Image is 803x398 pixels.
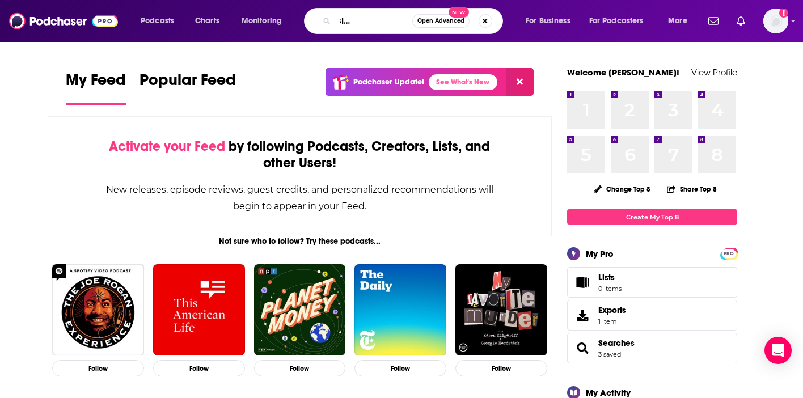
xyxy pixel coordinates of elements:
[417,18,464,24] span: Open Advanced
[354,360,446,376] button: Follow
[52,360,144,376] button: Follow
[195,13,219,29] span: Charts
[254,360,346,376] button: Follow
[587,182,657,196] button: Change Top 8
[571,340,594,356] a: Searches
[354,264,446,356] img: The Daily
[449,7,469,18] span: New
[335,12,412,30] input: Search podcasts, credits, & more...
[586,387,631,398] div: My Activity
[571,274,594,290] span: Lists
[722,249,736,258] span: PRO
[66,70,126,96] span: My Feed
[722,249,736,257] a: PRO
[763,9,788,33] button: Show profile menu
[666,178,717,200] button: Share Top 8
[598,305,626,315] span: Exports
[567,209,737,225] a: Create My Top 8
[567,300,737,331] a: Exports
[455,360,547,376] button: Follow
[9,10,118,32] img: Podchaser - Follow, Share and Rate Podcasts
[315,8,514,34] div: Search podcasts, credits, & more...
[133,12,189,30] button: open menu
[153,360,245,376] button: Follow
[455,264,547,356] img: My Favorite Murder with Karen Kilgariff and Georgia Hardstark
[140,70,236,96] span: Popular Feed
[598,285,622,293] span: 0 items
[763,9,788,33] span: Logged in as kkade
[691,67,737,78] a: View Profile
[141,13,174,29] span: Podcasts
[526,13,570,29] span: For Business
[589,13,644,29] span: For Podcasters
[704,11,723,31] a: Show notifications dropdown
[234,12,297,30] button: open menu
[429,74,497,90] a: See What's New
[242,13,282,29] span: Monitoring
[571,307,594,323] span: Exports
[763,9,788,33] img: User Profile
[105,138,495,171] div: by following Podcasts, Creators, Lists, and other Users!
[779,9,788,18] svg: Add a profile image
[567,333,737,363] span: Searches
[105,181,495,214] div: New releases, episode reviews, guest credits, and personalized recommendations will begin to appe...
[598,272,615,282] span: Lists
[52,264,144,356] img: The Joe Rogan Experience
[598,317,626,325] span: 1 item
[567,267,737,298] a: Lists
[518,12,585,30] button: open menu
[353,77,424,87] p: Podchaser Update!
[660,12,701,30] button: open menu
[732,11,750,31] a: Show notifications dropdown
[109,138,225,155] span: Activate your Feed
[668,13,687,29] span: More
[598,272,622,282] span: Lists
[586,248,614,259] div: My Pro
[153,264,245,356] img: This American Life
[254,264,346,356] img: Planet Money
[412,14,470,28] button: Open AdvancedNew
[48,236,552,246] div: Not sure who to follow? Try these podcasts...
[140,70,236,105] a: Popular Feed
[582,12,660,30] button: open menu
[66,70,126,105] a: My Feed
[188,12,226,30] a: Charts
[598,338,635,348] a: Searches
[567,67,679,78] a: Welcome [PERSON_NAME]!
[598,350,621,358] a: 3 saved
[764,337,792,364] div: Open Intercom Messenger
